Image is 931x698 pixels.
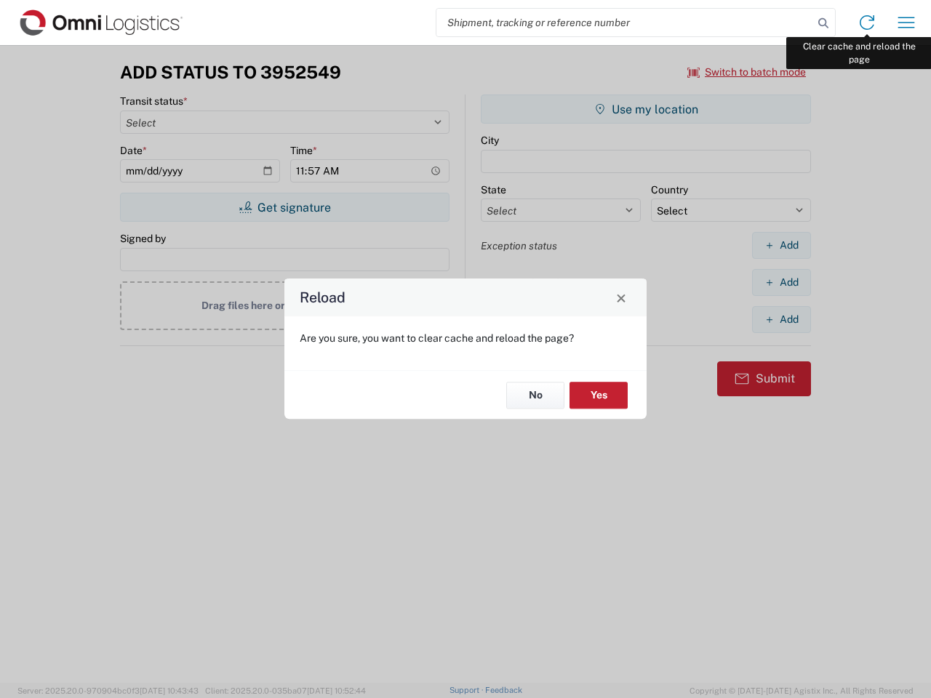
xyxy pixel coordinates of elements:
h4: Reload [300,287,345,308]
button: No [506,382,564,409]
input: Shipment, tracking or reference number [436,9,813,36]
button: Close [611,287,631,308]
p: Are you sure, you want to clear cache and reload the page? [300,332,631,345]
button: Yes [570,382,628,409]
